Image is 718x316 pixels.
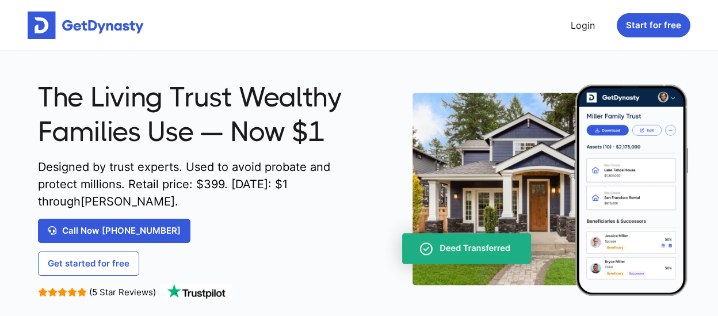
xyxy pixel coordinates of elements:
img: TrustPilot Logo [159,284,234,300]
span: The Living Trust Wealthy Families Use — Now $1 [38,80,372,150]
img: trust-on-cellphone [380,85,689,296]
img: Get started for free with Dynasty Trust Company [28,12,144,39]
button: Start for free [617,13,690,37]
span: Designed by trust experts. Used to avoid probate and protect millions. Retail price: $ 399 . [DAT... [38,158,372,210]
a: Login [566,14,599,37]
a: Get started for free [38,252,139,276]
span: (5 Star Reviews) [89,287,156,298]
a: Call Now [PHONE_NUMBER] [38,219,190,243]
